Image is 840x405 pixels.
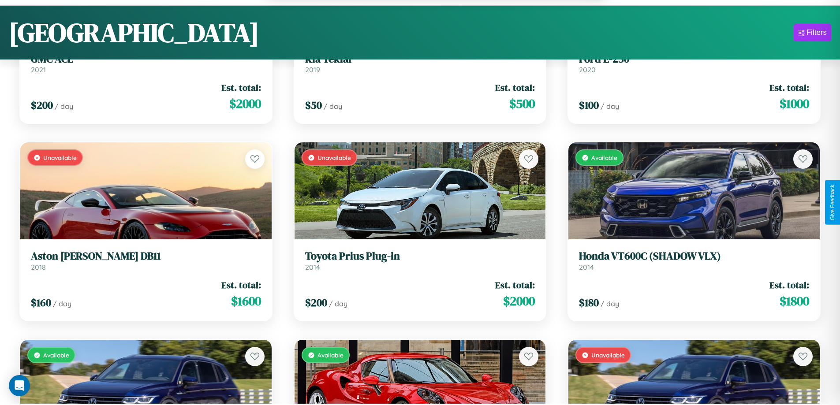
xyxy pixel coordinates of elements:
span: $ 1800 [780,292,809,310]
button: Filters [794,24,831,41]
span: Est. total: [495,81,535,94]
span: / day [55,102,73,111]
a: Honda VT600C (SHADOW VLX)2014 [579,250,809,271]
a: Kia Tekiar2019 [305,53,535,74]
span: Est. total: [769,279,809,291]
div: Give Feedback [829,185,836,220]
span: $ 160 [31,295,51,310]
span: 2019 [305,65,320,74]
span: $ 200 [305,295,327,310]
span: $ 1000 [780,95,809,112]
span: Est. total: [769,81,809,94]
a: GMC ACL2021 [31,53,261,74]
h3: Toyota Prius Plug-in [305,250,535,263]
h1: [GEOGRAPHIC_DATA] [9,15,259,51]
h3: Aston [PERSON_NAME] DB11 [31,250,261,263]
span: / day [329,299,347,308]
div: Filters [806,28,827,37]
div: Open Intercom Messenger [9,375,30,396]
span: $ 500 [509,95,535,112]
span: / day [324,102,342,111]
span: Est. total: [495,279,535,291]
span: Unavailable [317,154,351,161]
span: $ 180 [579,295,599,310]
span: $ 1600 [231,292,261,310]
span: 2020 [579,65,596,74]
span: Unavailable [591,351,625,359]
span: Available [43,351,69,359]
span: Available [317,351,343,359]
span: 2021 [31,65,46,74]
a: Ford E-2502020 [579,53,809,74]
span: 2014 [305,263,320,271]
span: $ 100 [579,98,599,112]
span: / day [601,299,619,308]
span: $ 2000 [503,292,535,310]
span: Est. total: [221,81,261,94]
span: $ 200 [31,98,53,112]
h3: Honda VT600C (SHADOW VLX) [579,250,809,263]
a: Toyota Prius Plug-in2014 [305,250,535,271]
span: $ 50 [305,98,322,112]
span: Available [591,154,617,161]
span: $ 2000 [229,95,261,112]
span: / day [53,299,71,308]
span: / day [601,102,619,111]
span: Unavailable [43,154,77,161]
span: 2018 [31,263,46,271]
a: Aston [PERSON_NAME] DB112018 [31,250,261,271]
span: Est. total: [221,279,261,291]
span: 2014 [579,263,594,271]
